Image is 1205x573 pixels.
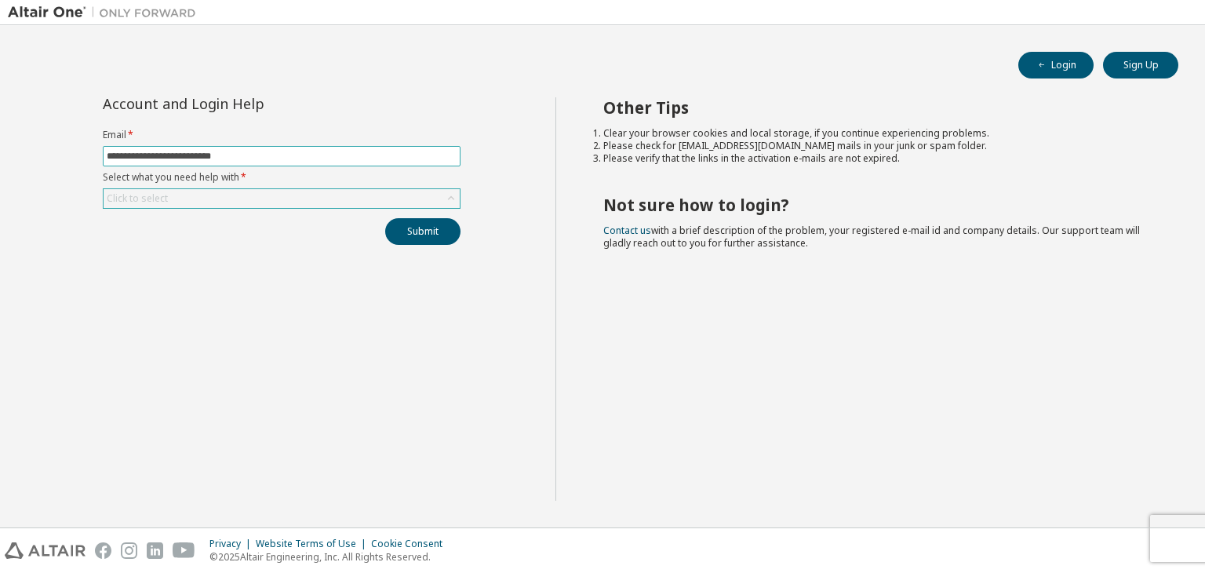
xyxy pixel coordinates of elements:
[209,550,452,564] p: © 2025 Altair Engineering, Inc. All Rights Reserved.
[256,538,371,550] div: Website Terms of Use
[103,171,461,184] label: Select what you need help with
[603,127,1151,140] li: Clear your browser cookies and local storage, if you continue experiencing problems.
[107,192,168,205] div: Click to select
[103,129,461,141] label: Email
[5,542,86,559] img: altair_logo.svg
[121,542,137,559] img: instagram.svg
[1103,52,1178,78] button: Sign Up
[371,538,452,550] div: Cookie Consent
[385,218,461,245] button: Submit
[147,542,163,559] img: linkedin.svg
[103,97,389,110] div: Account and Login Help
[603,140,1151,152] li: Please check for [EMAIL_ADDRESS][DOMAIN_NAME] mails in your junk or spam folder.
[603,195,1151,215] h2: Not sure how to login?
[603,152,1151,165] li: Please verify that the links in the activation e-mails are not expired.
[1018,52,1094,78] button: Login
[603,97,1151,118] h2: Other Tips
[603,224,651,237] a: Contact us
[8,5,204,20] img: Altair One
[173,542,195,559] img: youtube.svg
[209,538,256,550] div: Privacy
[104,189,460,208] div: Click to select
[95,542,111,559] img: facebook.svg
[603,224,1140,250] span: with a brief description of the problem, your registered e-mail id and company details. Our suppo...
